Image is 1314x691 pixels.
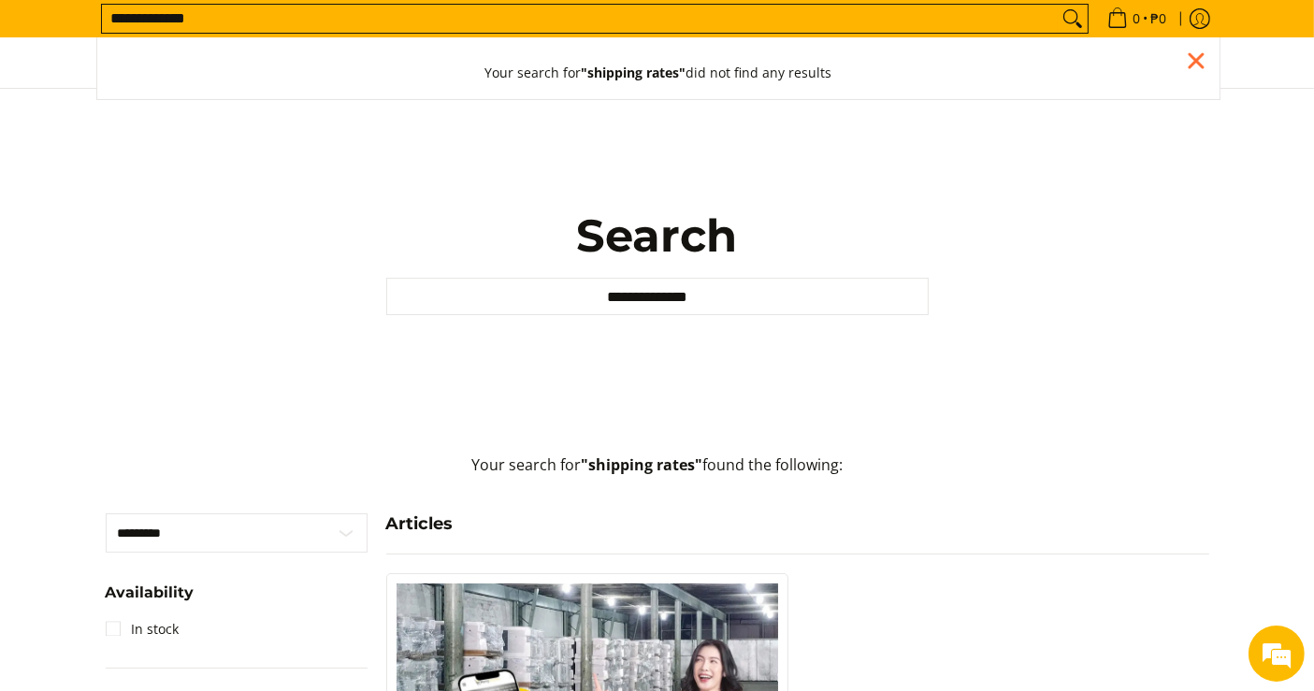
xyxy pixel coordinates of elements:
strong: "shipping rates" [581,454,702,475]
h4: Articles [386,513,1209,535]
a: In stock [106,614,180,644]
strong: "shipping rates" [581,64,686,81]
span: Availability [106,585,195,600]
h1: Search [386,208,929,264]
span: ₱0 [1148,12,1170,25]
p: Your search for found the following: [106,453,1209,496]
span: 0 [1131,12,1144,25]
div: Close pop up [1182,47,1210,75]
span: • [1102,8,1173,29]
button: Search [1058,5,1088,33]
button: Your search for"shipping rates"did not find any results [466,47,850,99]
summary: Open [106,585,195,614]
